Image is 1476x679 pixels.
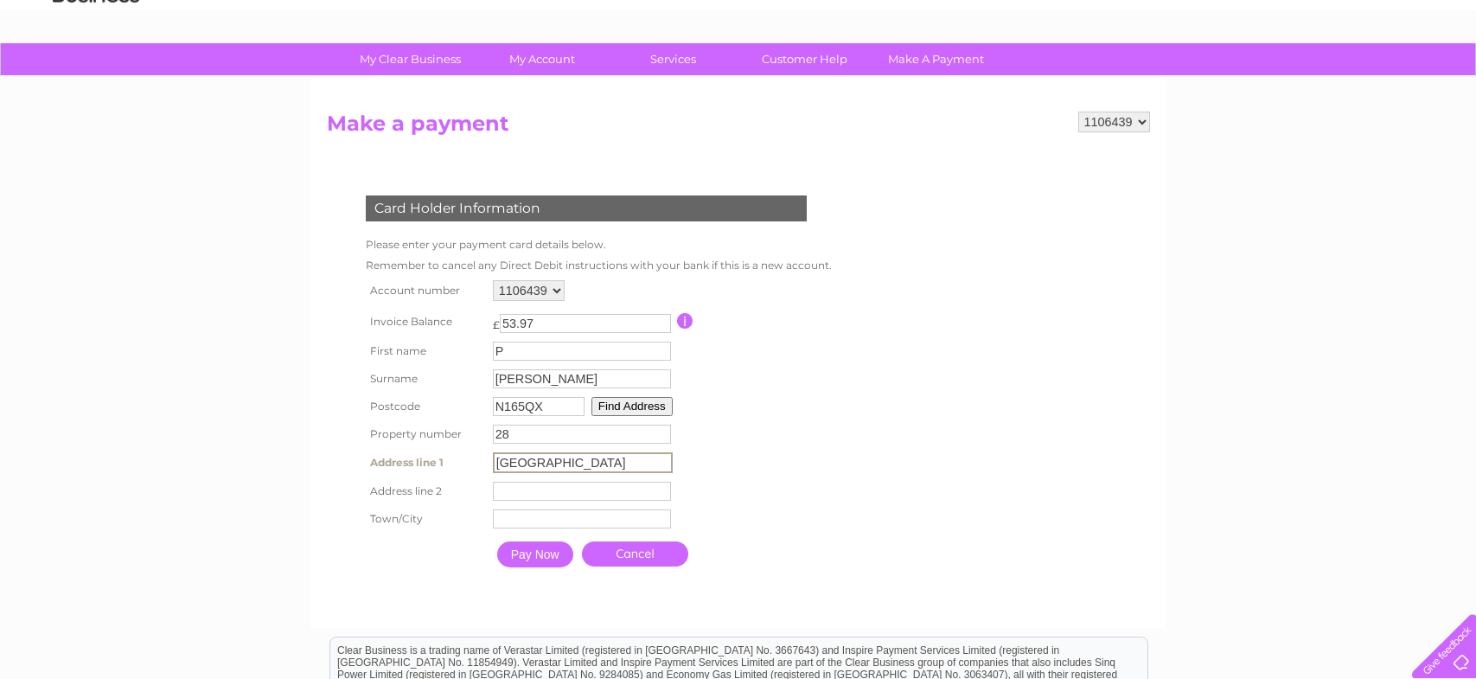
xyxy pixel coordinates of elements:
a: Telecoms [1263,74,1315,86]
a: Cancel [582,541,688,567]
a: My Account [470,43,613,75]
th: Invoice Balance [361,305,489,337]
th: Postcode [361,393,489,420]
th: Address line 1 [361,448,489,477]
a: Energy [1215,74,1253,86]
a: My Clear Business [339,43,482,75]
a: Customer Help [733,43,876,75]
div: Clear Business is a trading name of Verastar Limited (registered in [GEOGRAPHIC_DATA] No. 3667643... [330,10,1147,84]
h2: Make a payment [327,112,1150,144]
th: Town/City [361,505,489,533]
th: Address line 2 [361,477,489,505]
a: Water [1172,74,1204,86]
a: Blog [1326,74,1351,86]
th: First name [361,337,489,365]
a: Services [602,43,744,75]
th: Account number [361,276,489,305]
th: Property number [361,420,489,448]
a: Log out [1419,74,1460,86]
a: 0333 014 3131 [1150,9,1269,30]
input: Information [677,313,693,329]
td: £ [493,310,500,331]
th: Surname [361,365,489,393]
a: Contact [1361,74,1403,86]
img: logo.png [52,45,140,98]
input: Pay Now [497,541,573,567]
td: Please enter your payment card details below. [361,234,836,255]
button: Find Address [591,397,673,416]
td: Remember to cancel any Direct Debit instructions with your bank if this is a new account. [361,255,836,276]
a: Make A Payment [865,43,1007,75]
div: Card Holder Information [366,195,807,221]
